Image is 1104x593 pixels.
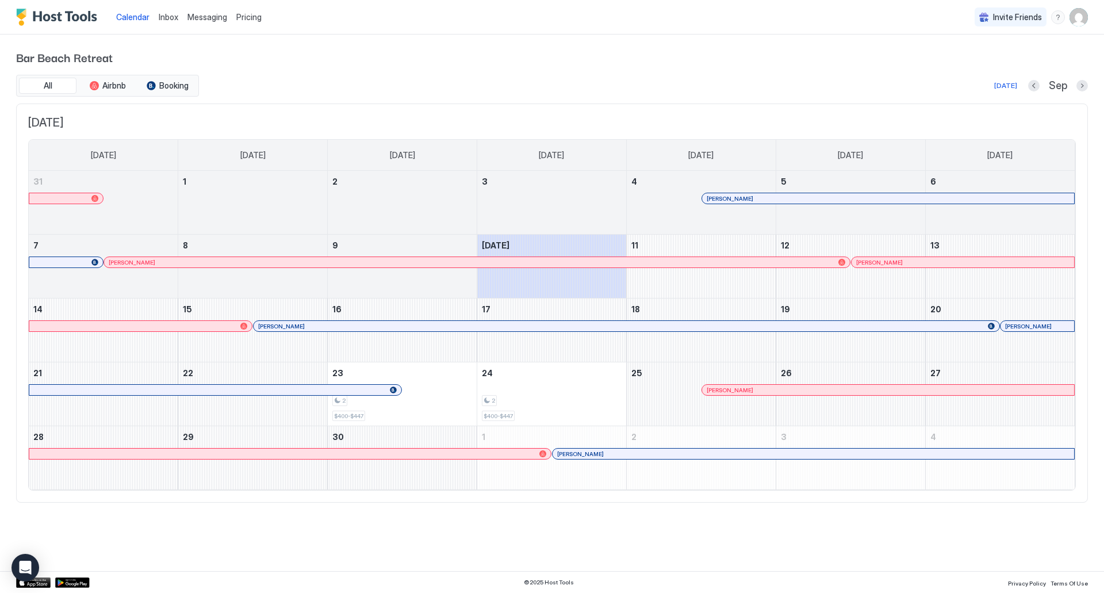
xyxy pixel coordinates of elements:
a: August 31, 2025 [29,171,178,192]
span: 28 [33,432,44,442]
a: September 2, 2025 [328,171,477,192]
td: September 2, 2025 [328,171,477,235]
a: App Store [16,577,51,588]
td: September 16, 2025 [328,299,477,362]
a: September 9, 2025 [328,235,477,256]
a: September 1, 2025 [178,171,327,192]
span: 14 [33,304,43,314]
a: September 13, 2025 [926,235,1075,256]
td: September 25, 2025 [626,362,776,426]
a: October 3, 2025 [776,426,925,447]
a: September 11, 2025 [627,235,776,256]
span: [DATE] [91,150,116,160]
td: September 20, 2025 [925,299,1075,362]
span: [PERSON_NAME] [557,450,604,458]
span: Terms Of Use [1051,580,1088,587]
span: Invite Friends [993,12,1042,22]
div: [PERSON_NAME] [707,195,1069,202]
span: [DATE] [240,150,266,160]
div: [PERSON_NAME] [557,450,1069,458]
span: $400-$447 [484,412,513,420]
div: [PERSON_NAME] [1005,323,1069,330]
span: 12 [781,240,789,250]
span: Bar Beach Retreat [16,48,1088,66]
td: September 9, 2025 [328,235,477,299]
a: Host Tools Logo [16,9,102,26]
button: Booking [139,78,196,94]
td: September 27, 2025 [925,362,1075,426]
span: © 2025 Host Tools [524,579,574,586]
span: Privacy Policy [1008,580,1046,587]
span: 1 [183,177,186,186]
td: September 1, 2025 [178,171,328,235]
td: September 19, 2025 [776,299,925,362]
a: Sunday [79,140,128,171]
a: October 1, 2025 [477,426,626,447]
div: [PERSON_NAME] [707,387,1069,394]
div: Open Intercom Messenger [11,554,39,581]
span: 25 [631,368,642,378]
a: September 15, 2025 [178,299,327,320]
a: Terms Of Use [1051,576,1088,588]
span: 2 [342,397,346,404]
a: September 3, 2025 [477,171,626,192]
td: October 1, 2025 [477,426,627,490]
span: $400-$447 [334,412,363,420]
td: September 13, 2025 [925,235,1075,299]
td: September 12, 2025 [776,235,925,299]
span: 27 [930,368,941,378]
td: October 4, 2025 [925,426,1075,490]
span: 16 [332,304,342,314]
button: All [19,78,76,94]
span: [DATE] [987,150,1013,160]
span: [PERSON_NAME] [707,195,753,202]
td: October 3, 2025 [776,426,925,490]
a: September 27, 2025 [926,362,1075,384]
a: September 4, 2025 [627,171,776,192]
span: [PERSON_NAME] [109,259,155,266]
a: September 21, 2025 [29,362,178,384]
a: September 14, 2025 [29,299,178,320]
span: 20 [930,304,941,314]
button: [DATE] [992,79,1019,93]
span: Inbox [159,12,178,22]
td: September 26, 2025 [776,362,925,426]
span: 4 [631,177,637,186]
td: September 4, 2025 [626,171,776,235]
span: 24 [482,368,493,378]
span: 15 [183,304,192,314]
div: menu [1051,10,1065,24]
span: 9 [332,240,338,250]
a: September 24, 2025 [477,362,626,384]
a: September 16, 2025 [328,299,477,320]
td: September 7, 2025 [29,235,178,299]
a: September 25, 2025 [627,362,776,384]
span: Booking [159,81,189,91]
td: September 18, 2025 [626,299,776,362]
a: Messaging [187,11,227,23]
span: 13 [930,240,940,250]
span: 26 [781,368,792,378]
a: September 17, 2025 [477,299,626,320]
span: 19 [781,304,790,314]
td: September 3, 2025 [477,171,627,235]
div: [PERSON_NAME] [258,323,995,330]
a: Calendar [116,11,149,23]
a: September 28, 2025 [29,426,178,447]
span: [PERSON_NAME] [856,259,903,266]
td: September 23, 2025 [328,362,477,426]
div: [PERSON_NAME] [856,259,1069,266]
a: September 10, 2025 [477,235,626,256]
a: Google Play Store [55,577,90,588]
span: 22 [183,368,193,378]
span: 8 [183,240,188,250]
span: 23 [332,368,343,378]
span: 30 [332,432,344,442]
span: Airbnb [102,81,126,91]
span: 7 [33,240,39,250]
td: September 29, 2025 [178,426,328,490]
td: September 30, 2025 [328,426,477,490]
td: October 2, 2025 [626,426,776,490]
a: September 29, 2025 [178,426,327,447]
